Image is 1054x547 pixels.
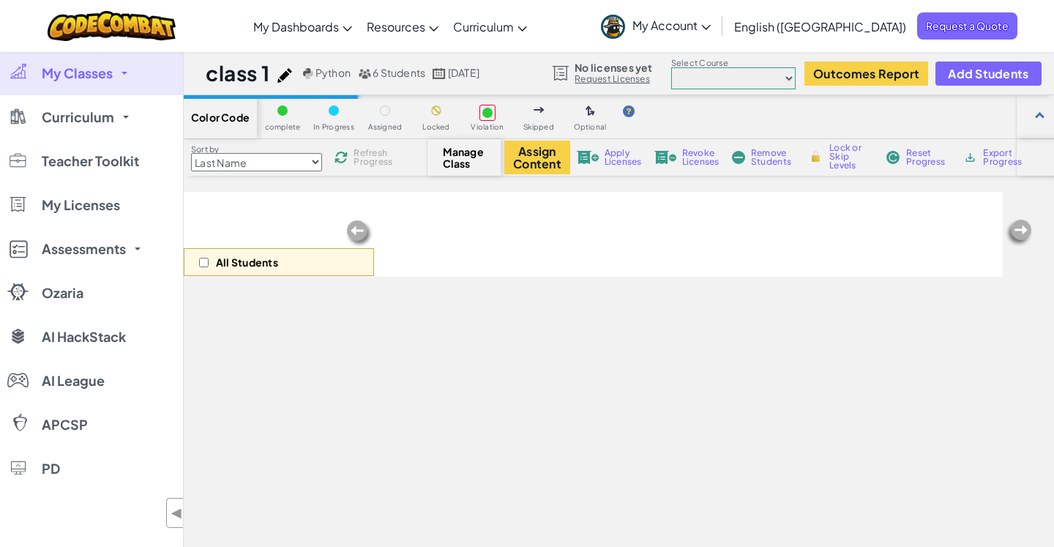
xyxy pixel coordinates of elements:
a: My Account [594,3,718,49]
a: Request Licenses [575,73,652,85]
img: IconReset.svg [886,151,900,164]
span: Violation [471,123,504,131]
p: All Students [216,256,278,268]
span: My Dashboards [253,19,339,34]
h1: class 1 [206,59,270,87]
span: Manage Class [443,146,486,169]
img: IconSkippedLevel.svg [534,107,545,113]
span: My Classes [42,67,113,80]
span: Revoke Licenses [682,149,720,166]
span: Assessments [42,242,126,256]
button: Add Students [935,62,1041,86]
span: AI League [42,374,105,387]
img: iconPencil.svg [277,68,292,83]
button: Assign Content [504,141,570,174]
span: ◀ [171,502,183,524]
img: IconHint.svg [623,105,635,117]
span: 6 Students [373,66,425,79]
a: English ([GEOGRAPHIC_DATA]) [727,7,913,46]
label: Sort by [191,144,322,155]
span: complete [265,123,301,131]
img: IconArchive.svg [963,151,977,164]
img: IconReload.svg [332,148,350,166]
span: English ([GEOGRAPHIC_DATA]) [734,19,906,34]
span: My Account [632,18,711,33]
span: Assigned [368,123,403,131]
img: Arrow_Left_Inactive.png [1004,218,1034,248]
img: calendar.svg [433,68,446,79]
a: Resources [359,7,446,46]
span: Apply Licenses [605,149,642,166]
span: Color Code [191,111,250,123]
span: Curriculum [42,111,114,124]
button: Outcomes Report [804,62,928,86]
span: Add Students [948,67,1028,80]
span: No licenses yet [575,62,652,73]
span: Reset Progress [906,149,950,166]
a: Curriculum [446,7,534,46]
span: Curriculum [453,19,514,34]
img: MultipleUsers.png [358,68,371,79]
span: Lock or Skip Levels [829,144,872,170]
span: [DATE] [448,66,479,79]
label: Select Course [671,57,796,69]
img: IconLicenseRevoke.svg [654,151,676,164]
span: Export Progress [983,149,1028,166]
span: Teacher Toolkit [42,155,139,168]
span: Refresh Progress [354,149,399,166]
span: Optional [574,123,607,131]
img: IconLicenseApply.svg [577,151,599,164]
span: Remove Students [751,149,795,166]
span: AI HackStack [42,330,126,343]
span: Locked [422,123,449,131]
img: IconRemoveStudents.svg [732,151,745,164]
img: IconOptionalLevel.svg [586,105,595,117]
span: Python [315,66,351,79]
span: Skipped [523,123,554,131]
img: avatar [601,15,625,39]
span: My Licenses [42,198,120,212]
span: Resources [367,19,425,34]
a: Request a Quote [917,12,1017,40]
img: Arrow_Left_Inactive.png [345,219,374,248]
img: IconLock.svg [808,150,823,163]
a: My Dashboards [246,7,359,46]
span: Ozaria [42,286,83,299]
span: In Progress [313,123,354,131]
img: python.png [303,68,314,79]
img: CodeCombat logo [48,11,176,41]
